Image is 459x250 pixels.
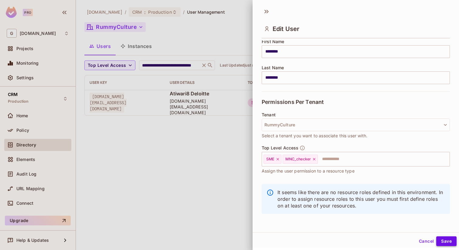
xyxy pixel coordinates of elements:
span: Edit User [273,25,299,33]
div: SME [263,155,281,164]
span: First Name [262,39,284,44]
button: Open [447,158,448,159]
span: Assign the user permission to a resource type [262,168,355,174]
button: RummyCulture [262,118,450,131]
span: Select a tenant you want to associate this user with. [262,132,367,139]
span: Permissions Per Tenant [262,99,324,105]
span: Last Name [262,65,284,70]
span: Top Level Access [262,146,298,150]
button: Save [436,236,457,246]
button: Cancel [416,236,436,246]
p: It seems like there are no resource roles defined in this environment. In order to assign resourc... [277,189,445,209]
span: SME [266,157,274,162]
span: Tenant [262,112,276,117]
div: MNC_checker [283,155,318,164]
span: MNC_checker [285,157,311,162]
